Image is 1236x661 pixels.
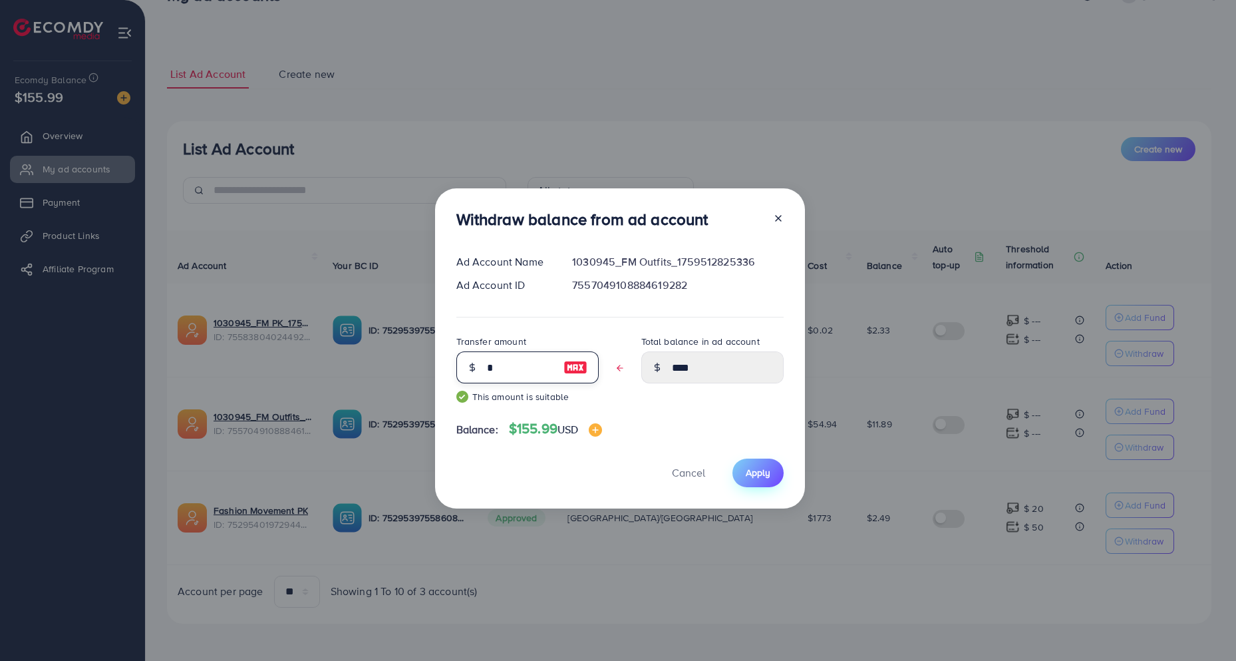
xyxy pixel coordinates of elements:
[732,459,784,487] button: Apply
[561,254,794,270] div: 1030945_FM Outfits_1759512825336
[672,465,705,480] span: Cancel
[563,359,587,375] img: image
[641,335,760,348] label: Total balance in ad account
[746,466,770,479] span: Apply
[456,210,708,229] h3: Withdraw balance from ad account
[456,390,599,403] small: This amount is suitable
[446,278,562,293] div: Ad Account ID
[456,335,526,348] label: Transfer amount
[446,254,562,270] div: Ad Account Name
[557,422,578,437] span: USD
[456,391,468,403] img: guide
[655,459,722,487] button: Cancel
[589,423,602,437] img: image
[456,422,498,437] span: Balance:
[561,278,794,293] div: 7557049108884619282
[1179,601,1226,651] iframe: Chat
[509,421,603,437] h4: $155.99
